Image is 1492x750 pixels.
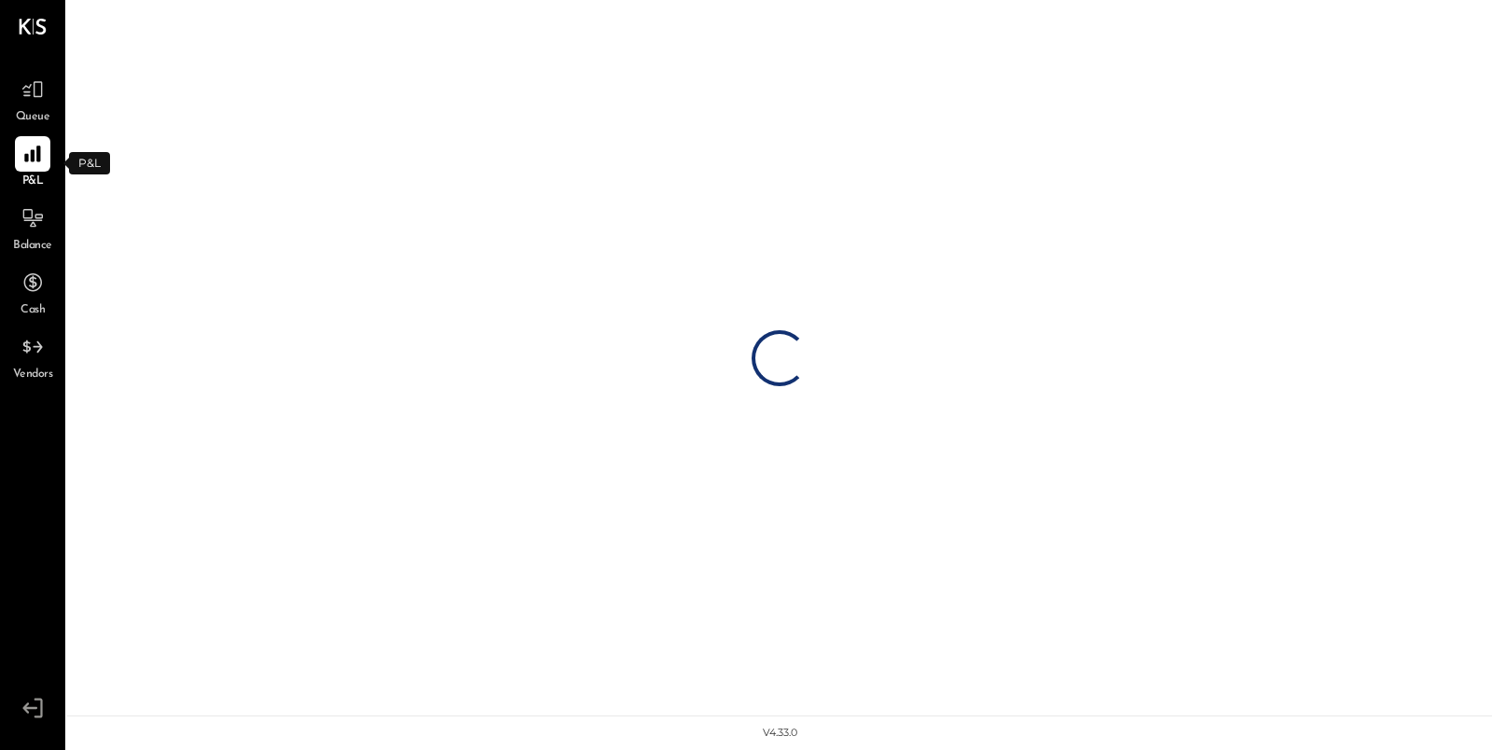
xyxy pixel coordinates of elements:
[13,238,52,255] span: Balance
[13,367,53,383] span: Vendors
[1,72,64,126] a: Queue
[1,136,64,190] a: P&L
[1,265,64,319] a: Cash
[763,726,797,741] div: v 4.33.0
[1,329,64,383] a: Vendors
[22,174,44,190] span: P&L
[69,152,110,174] div: P&L
[16,109,50,126] span: Queue
[21,302,45,319] span: Cash
[1,201,64,255] a: Balance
